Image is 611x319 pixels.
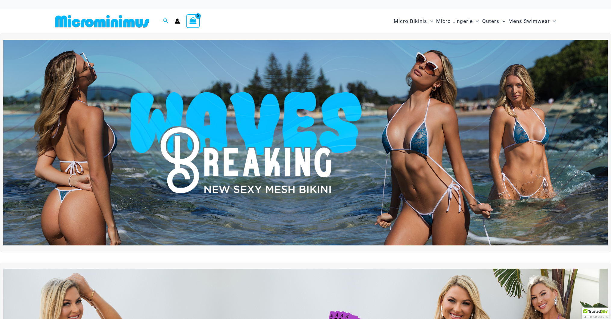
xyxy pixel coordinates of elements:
[175,18,180,24] a: Account icon link
[394,14,427,29] span: Micro Bikinis
[482,14,499,29] span: Outers
[582,308,609,319] div: TrustedSite Certified
[508,14,550,29] span: Mens Swimwear
[507,12,557,30] a: Mens SwimwearMenu ToggleMenu Toggle
[427,14,433,29] span: Menu Toggle
[392,12,435,30] a: Micro BikinisMenu ToggleMenu Toggle
[499,14,505,29] span: Menu Toggle
[436,14,473,29] span: Micro Lingerie
[550,14,556,29] span: Menu Toggle
[53,14,152,28] img: MM SHOP LOGO FLAT
[435,12,480,30] a: Micro LingerieMenu ToggleMenu Toggle
[473,14,479,29] span: Menu Toggle
[391,11,558,31] nav: Site Navigation
[3,40,608,245] img: Waves Breaking Ocean Bikini Pack
[163,17,169,25] a: Search icon link
[481,12,507,30] a: OutersMenu ToggleMenu Toggle
[186,14,200,28] a: View Shopping Cart, empty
